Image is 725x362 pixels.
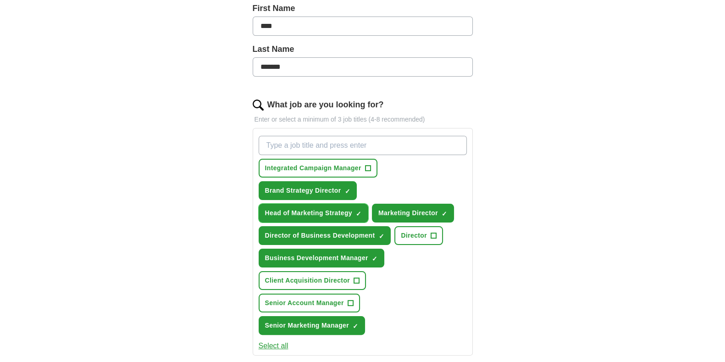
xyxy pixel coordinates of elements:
[265,321,349,330] span: Senior Marketing Manager
[265,163,361,173] span: Integrated Campaign Manager
[253,100,264,111] img: search.png
[356,210,361,217] span: ✓
[372,255,377,262] span: ✓
[259,204,368,223] button: Head of Marketing Strategy✓
[259,159,377,178] button: Integrated Campaign Manager
[265,253,368,263] span: Business Development Manager
[378,233,384,240] span: ✓
[265,276,350,285] span: Client Acquisition Director
[259,249,384,267] button: Business Development Manager✓
[253,115,473,124] p: Enter or select a minimum of 3 job titles (4-8 recommended)
[259,181,357,200] button: Brand Strategy Director✓
[267,99,384,111] label: What job are you looking for?
[259,226,391,245] button: Director of Business Development✓
[394,226,443,245] button: Director
[353,323,358,330] span: ✓
[344,188,350,195] span: ✓
[259,271,366,290] button: Client Acquisition Director
[259,340,288,351] button: Select all
[265,298,344,308] span: Senior Account Manager
[259,294,360,312] button: Senior Account Manager
[259,316,365,335] button: Senior Marketing Manager✓
[253,2,473,15] label: First Name
[265,186,341,195] span: Brand Strategy Director
[253,43,473,56] label: Last Name
[442,210,447,217] span: ✓
[259,136,467,155] input: Type a job title and press enter
[265,208,352,218] span: Head of Marketing Strategy
[372,204,454,223] button: Marketing Director✓
[265,231,375,240] span: Director of Business Development
[401,231,426,240] span: Director
[378,208,438,218] span: Marketing Director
